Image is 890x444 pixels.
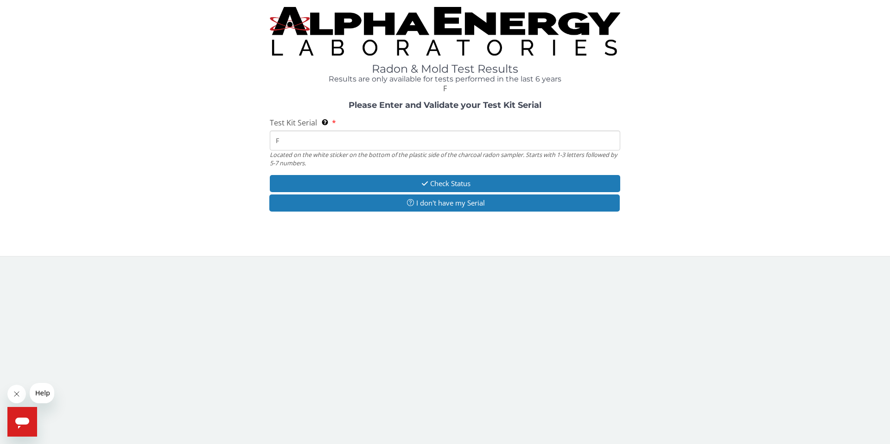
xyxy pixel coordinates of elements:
span: F [443,83,447,94]
img: TightCrop.jpg [270,7,620,56]
div: Located on the white sticker on the bottom of the plastic side of the charcoal radon sampler. Sta... [270,150,620,168]
button: Check Status [270,175,620,192]
iframe: Close message [7,385,26,403]
h1: Radon & Mold Test Results [270,63,620,75]
button: I don't have my Serial [269,194,620,212]
iframe: Button to launch messaging window [7,407,37,437]
iframe: Message from company [30,383,54,403]
strong: Please Enter and Validate your Test Kit Serial [349,100,541,110]
span: Test Kit Serial [270,118,317,128]
h4: Results are only available for tests performed in the last 6 years [270,75,620,83]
